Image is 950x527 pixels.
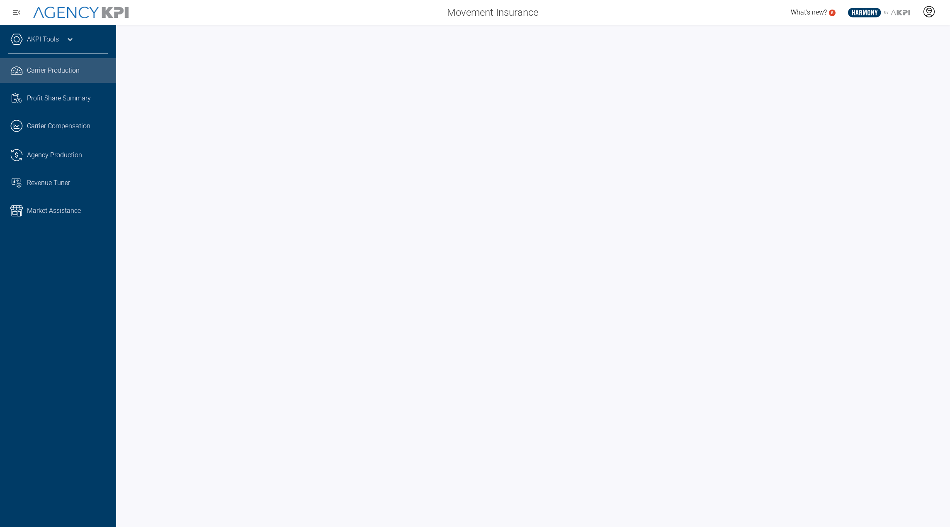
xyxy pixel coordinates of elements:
span: Carrier Compensation [27,121,90,131]
img: AgencyKPI [33,7,129,19]
span: Agency Production [27,150,82,160]
span: Revenue Tuner [27,178,70,188]
text: 5 [831,10,833,15]
span: Profit Share Summary [27,93,91,103]
span: What's new? [791,8,827,16]
span: Market Assistance [27,206,81,216]
a: 5 [829,10,836,16]
span: Carrier Production [27,66,80,76]
span: Movement Insurance [447,5,538,20]
a: AKPI Tools [27,34,59,44]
